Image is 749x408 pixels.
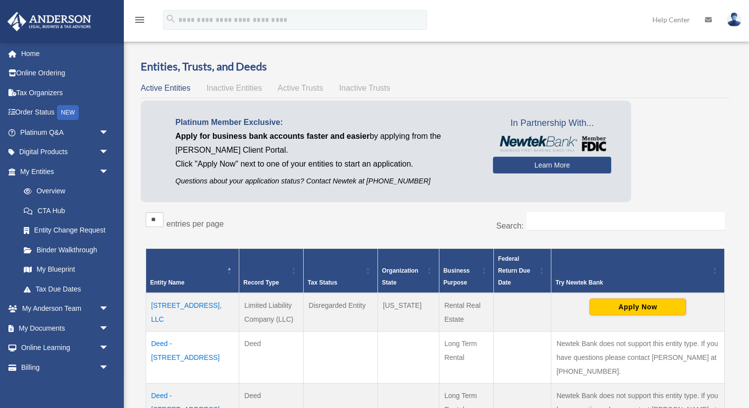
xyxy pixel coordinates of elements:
span: arrow_drop_down [99,162,119,182]
span: Inactive Entities [207,84,262,92]
a: Learn More [493,157,611,174]
a: My Blueprint [14,260,119,280]
a: Online Ordering [7,63,124,83]
a: Entity Change Request [14,221,119,240]
p: Platinum Member Exclusive: [175,116,478,129]
td: [STREET_ADDRESS], LLC [146,293,239,332]
button: Apply Now [589,298,686,315]
span: Active Trusts [278,84,323,92]
span: Apply for business bank accounts faster and easier [175,132,370,140]
span: Entity Name [150,279,184,286]
a: Digital Productsarrow_drop_down [7,142,124,162]
span: Inactive Trusts [339,84,390,92]
a: Binder Walkthrough [14,240,119,260]
div: NEW [57,105,79,120]
span: arrow_drop_down [99,299,119,319]
a: My Anderson Teamarrow_drop_down [7,299,124,319]
label: entries per page [166,220,224,228]
span: arrow_drop_down [99,338,119,358]
a: My Entitiesarrow_drop_down [7,162,119,181]
a: Tax Organizers [7,83,124,103]
th: Business Purpose: Activate to sort [439,249,494,293]
th: Try Newtek Bank : Activate to sort [551,249,725,293]
a: menu [134,17,146,26]
th: Entity Name: Activate to invert sorting [146,249,239,293]
a: Billingarrow_drop_down [7,357,124,377]
span: Federal Return Due Date [498,255,530,286]
span: arrow_drop_down [99,142,119,163]
img: User Pic [727,12,742,27]
td: Disregarded Entity [304,293,378,332]
a: Online Learningarrow_drop_down [7,338,124,358]
span: Active Entities [141,84,190,92]
img: NewtekBankLogoSM.png [498,136,606,152]
a: Platinum Q&Aarrow_drop_down [7,122,124,142]
td: Limited Liability Company (LLC) [239,293,304,332]
p: Click "Apply Now" next to one of your entities to start an application. [175,157,478,171]
p: Questions about your application status? Contact Newtek at [PHONE_NUMBER] [175,175,478,187]
th: Record Type: Activate to sort [239,249,304,293]
td: Deed - [STREET_ADDRESS] [146,332,239,384]
i: search [165,13,176,24]
a: Home [7,44,124,63]
span: Business Purpose [443,267,470,286]
td: Long Term Rental [439,332,494,384]
a: Overview [14,181,114,201]
h3: Entities, Trusts, and Deeds [141,59,730,74]
th: Federal Return Due Date: Activate to sort [494,249,551,293]
a: Order StatusNEW [7,103,124,123]
p: by applying from the [PERSON_NAME] Client Portal. [175,129,478,157]
span: arrow_drop_down [99,318,119,339]
span: Record Type [243,279,279,286]
a: My Documentsarrow_drop_down [7,318,124,338]
div: Try Newtek Bank [555,277,709,289]
span: arrow_drop_down [99,122,119,143]
th: Organization State: Activate to sort [378,249,439,293]
span: arrow_drop_down [99,357,119,378]
td: Deed [239,332,304,384]
td: Rental Real Estate [439,293,494,332]
span: Organization State [382,267,418,286]
td: [US_STATE] [378,293,439,332]
td: Newtek Bank does not support this entity type. If you have questions please contact [PERSON_NAME]... [551,332,725,384]
span: In Partnership With... [493,116,611,131]
label: Search: [496,222,524,230]
i: menu [134,14,146,26]
img: Anderson Advisors Platinum Portal [4,12,94,31]
a: Tax Due Dates [14,279,119,299]
a: CTA Hub [14,201,119,221]
span: Tax Status [308,279,337,286]
th: Tax Status: Activate to sort [304,249,378,293]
